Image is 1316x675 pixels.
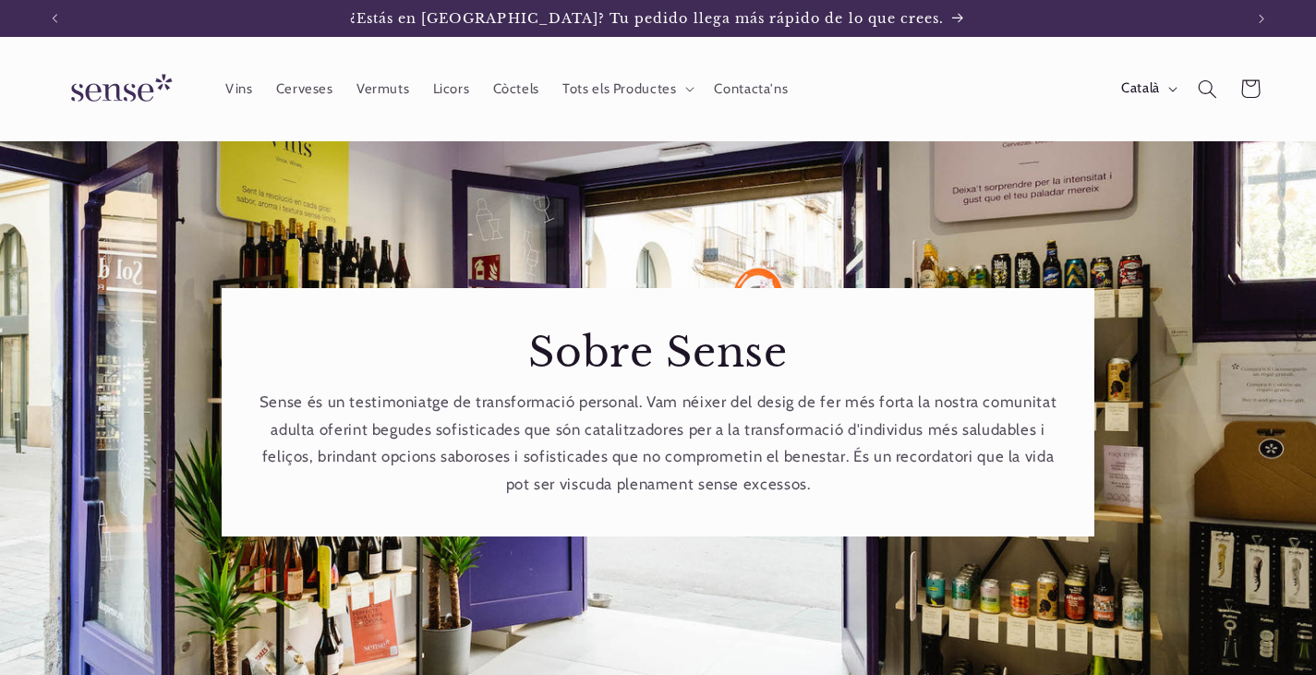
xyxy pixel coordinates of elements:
a: Vins [213,68,264,109]
img: Sense [49,63,187,115]
span: ¿Estás en [GEOGRAPHIC_DATA]? Tu pedido llega más rápido de lo que crees. [350,10,945,27]
p: Sense és un testimoniatge de transformació personal. Vam néixer del desig de fer més forta la nos... [256,389,1061,498]
span: Còctels [493,80,539,98]
span: Contacta'ns [714,80,788,98]
h2: Sobre Sense [256,327,1061,380]
a: Còctels [481,68,551,109]
a: Cerveses [264,68,344,109]
a: Sense [42,55,195,123]
a: Contacta'ns [703,68,800,109]
button: Català [1110,70,1187,107]
span: Vermuts [356,80,409,98]
a: Vermuts [344,68,421,109]
span: Tots els Productes [562,80,676,98]
span: Licors [433,80,470,98]
span: Cerveses [276,80,333,98]
a: Licors [421,68,481,109]
summary: Tots els Productes [551,68,703,109]
span: Vins [225,80,253,98]
span: Català [1121,78,1160,99]
summary: Cerca [1186,67,1228,110]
